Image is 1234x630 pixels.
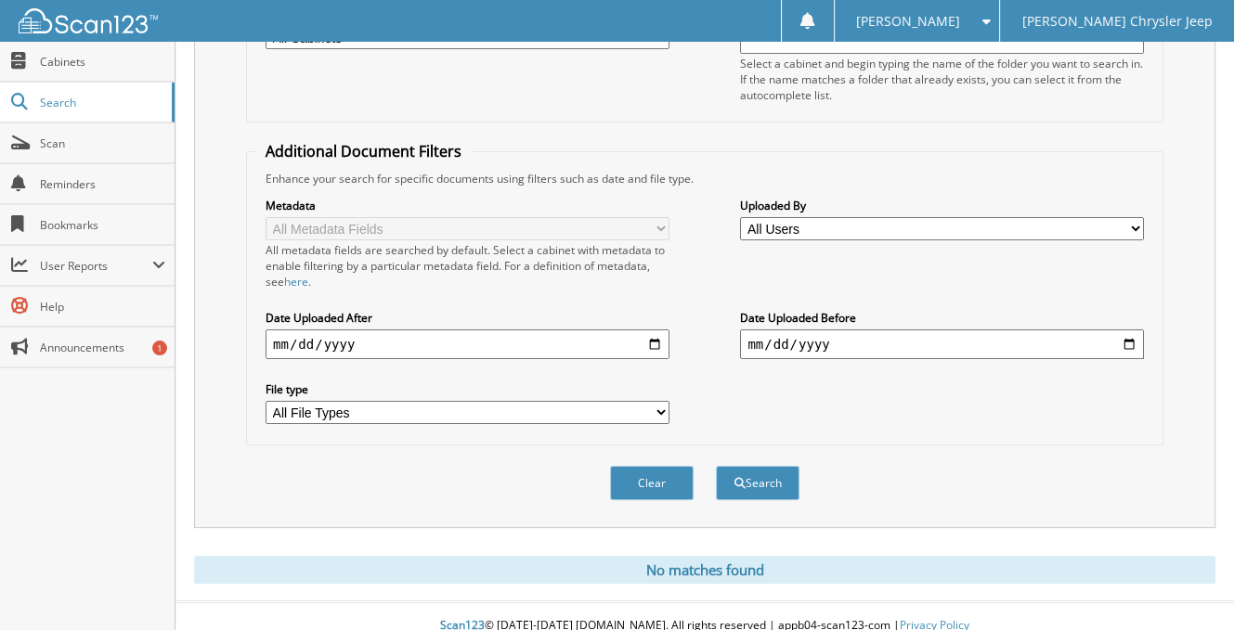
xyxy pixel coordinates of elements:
span: [PERSON_NAME] Chrysler Jeep [1022,16,1213,27]
div: Enhance your search for specific documents using filters such as date and file type. [256,171,1153,186]
div: No matches found [194,556,1215,584]
div: All metadata fields are searched by default. Select a cabinet with metadata to enable filtering b... [266,242,669,289]
button: Search [716,466,799,500]
input: end [740,329,1144,359]
label: File type [266,381,669,397]
legend: Additional Document Filters [256,141,471,161]
label: Uploaded By [740,198,1144,213]
span: [PERSON_NAME] [856,16,960,27]
input: start [266,329,669,359]
label: Date Uploaded After [266,310,669,326]
div: Select a cabinet and begin typing the name of the folder you want to search in. If the name match... [740,56,1144,103]
img: scan123-logo-white.svg [19,8,158,33]
span: Reminders [40,176,165,192]
label: Date Uploaded Before [740,310,1144,326]
button: Clear [610,466,694,500]
span: Help [40,299,165,315]
a: here [284,274,308,289]
span: Announcements [40,340,165,355]
span: Bookmarks [40,217,165,233]
label: Metadata [266,198,669,213]
div: 1 [152,341,167,355]
span: Scan [40,135,165,151]
span: Cabinets [40,54,165,70]
span: User Reports [40,258,152,274]
span: Search [40,95,162,110]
